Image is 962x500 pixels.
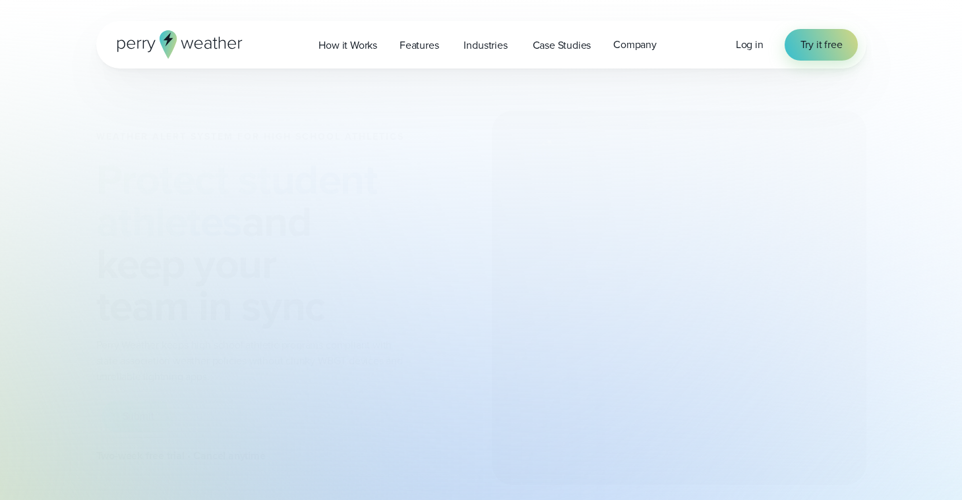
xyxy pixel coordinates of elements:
span: Company [613,37,657,53]
span: How it Works [318,38,377,53]
a: Try it free [785,29,858,61]
a: Log in [736,37,764,53]
span: Case Studies [533,38,591,53]
a: Case Studies [522,32,603,59]
span: Try it free [800,37,843,53]
span: Log in [736,37,764,52]
a: How it Works [307,32,388,59]
span: Features [400,38,438,53]
span: Industries [464,38,507,53]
